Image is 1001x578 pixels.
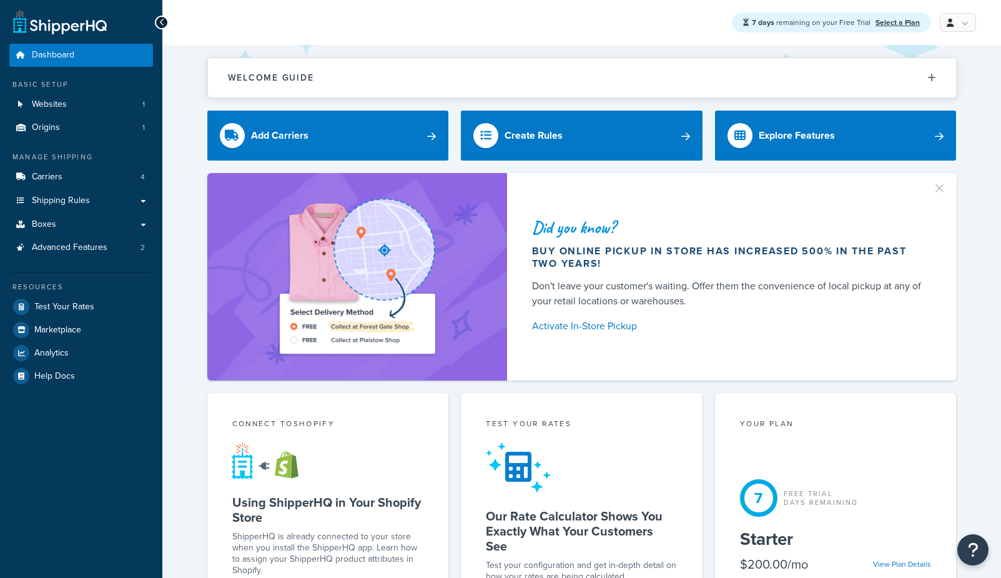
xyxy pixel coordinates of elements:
h2: Welcome Guide [228,73,314,82]
div: Buy online pickup in store has increased 500% in the past two years! [532,245,927,270]
a: Analytics [9,342,153,364]
li: Carriers [9,166,153,189]
div: Did you know? [532,219,927,236]
span: Origins [32,122,60,133]
span: Websites [32,99,67,110]
span: 4 [141,172,145,182]
h5: Starter [740,529,932,549]
span: Carriers [32,172,62,182]
li: Websites [9,93,153,116]
span: Dashboard [32,50,74,61]
strong: 7 days [752,17,774,28]
div: 7 [740,479,777,517]
a: Carriers4 [9,166,153,189]
span: 2 [141,242,145,253]
div: Create Rules [505,127,563,144]
li: Origins [9,116,153,139]
div: Basic Setup [9,79,153,90]
div: Test your rates [486,418,678,432]
a: Advanced Features2 [9,236,153,259]
span: Shipping Rules [32,196,90,206]
a: Websites1 [9,93,153,116]
a: Help Docs [9,365,153,387]
span: Analytics [34,348,69,359]
span: Help Docs [34,371,75,382]
a: Marketplace [9,319,153,341]
div: Add Carriers [251,127,308,144]
span: remaining on your Free Trial [752,17,872,28]
a: Add Carriers [207,111,449,161]
a: Origins1 [9,116,153,139]
span: 1 [142,99,145,110]
span: 1 [142,122,145,133]
a: Boxes [9,213,153,236]
span: Marketplace [34,325,81,336]
div: Resources [9,282,153,292]
h5: Using ShipperHQ in Your Shopify Store [232,495,424,525]
img: ad-shirt-map-b0359fc47e01cab431d101c4b569394f6a03f54285957d908178d52f29eb9668.png [244,192,470,362]
span: Boxes [32,219,56,230]
a: Select a Plan [875,17,920,28]
div: Free Trial Days Remaining [784,489,859,507]
button: Open Resource Center [957,534,989,566]
div: Your Plan [740,418,932,432]
a: Create Rules [461,111,703,161]
a: View Plan Details [873,559,931,570]
span: Advanced Features [32,242,107,253]
div: $200.00/mo [740,556,808,573]
h5: Our Rate Calculator Shows You Exactly What Your Customers See [486,509,678,554]
div: Don't leave your customer's waiting. Offer them the convenience of local pickup at any of your re... [532,279,927,309]
a: Dashboard [9,44,153,67]
a: Test Your Rates [9,296,153,318]
li: Advanced Features [9,236,153,259]
div: Manage Shipping [9,152,153,162]
button: Welcome Guide [208,58,956,97]
img: connect-shq-shopify-9b9a8c5a.svg [232,442,310,479]
div: Explore Features [759,127,835,144]
span: Test Your Rates [34,302,94,312]
a: Activate In-Store Pickup [532,317,927,335]
div: Connect to Shopify [232,418,424,432]
a: Explore Features [715,111,957,161]
p: ShipperHQ is already connected to your store when you install the ShipperHQ app. Learn how to ass... [232,531,424,576]
a: Shipping Rules [9,189,153,212]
